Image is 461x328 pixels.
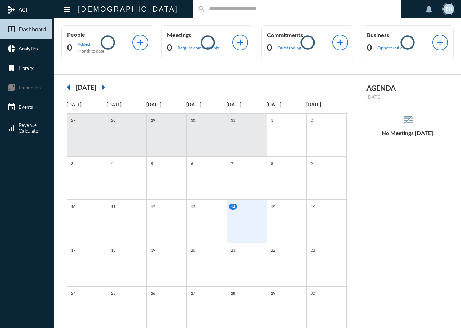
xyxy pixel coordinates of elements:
h2: [DEMOGRAPHIC_DATA] [78,3,178,15]
p: 29 [149,117,157,123]
p: [DATE] [306,102,346,107]
p: 4 [109,160,115,167]
span: Revenue Calculator [19,122,40,134]
p: 11 [109,204,117,210]
p: 27 [189,290,197,296]
p: 31 [229,117,237,123]
mat-icon: search [198,5,205,13]
p: 23 [309,247,317,253]
p: 13 [189,204,197,210]
p: 12 [149,204,157,210]
p: 20 [189,247,197,253]
p: 27 [69,117,77,123]
span: ACT [19,7,28,13]
p: 9 [309,160,315,167]
p: [DATE] [186,102,227,107]
span: Events [19,104,33,110]
p: 18 [109,247,117,253]
p: 30 [189,117,197,123]
p: 7 [229,160,235,167]
p: [DATE] [67,102,107,107]
mat-icon: mediation [7,5,16,14]
p: 30 [309,290,317,296]
p: 16 [309,204,317,210]
p: [DATE] [107,102,147,107]
p: 3 [69,160,75,167]
mat-icon: insert_chart_outlined [7,25,16,34]
p: 22 [269,247,277,253]
div: BH [443,4,454,14]
p: 1 [269,117,275,123]
mat-icon: event [7,103,16,111]
mat-icon: Side nav toggle icon [63,5,71,14]
mat-icon: notifications [425,5,433,13]
p: 25 [109,290,117,296]
mat-icon: pie_chart [7,44,16,53]
span: Immersion [19,85,41,90]
p: 10 [69,204,77,210]
p: [DATE] [267,102,307,107]
p: [DATE] [146,102,186,107]
h2: [DATE] [76,83,96,91]
p: 19 [149,247,157,253]
p: 8 [269,160,275,167]
p: 24 [69,290,77,296]
mat-icon: arrow_left [61,80,76,94]
p: 6 [189,160,195,167]
p: [DATE] [227,102,267,107]
p: 29 [269,290,277,296]
mat-icon: bookmark [7,64,16,72]
p: [DATE] [366,94,450,100]
span: Library [19,65,34,71]
mat-icon: arrow_right [96,80,110,94]
p: 15 [269,204,277,210]
p: 28 [109,117,117,123]
p: 21 [229,247,237,253]
span: Dashboard [19,26,47,32]
p: 28 [229,290,237,296]
mat-icon: collections_bookmark [7,83,16,92]
p: 17 [69,247,77,253]
span: Analytics [19,46,38,52]
p: 5 [149,160,155,167]
mat-icon: reorder [403,114,414,126]
p: 14 [229,204,237,210]
p: 26 [149,290,157,296]
p: 2 [309,117,315,123]
h5: No Meetings [DATE]! [359,130,457,136]
button: Toggle sidenav [60,2,74,16]
mat-icon: signal_cellular_alt [7,124,16,132]
h2: AGENDA [366,84,450,92]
